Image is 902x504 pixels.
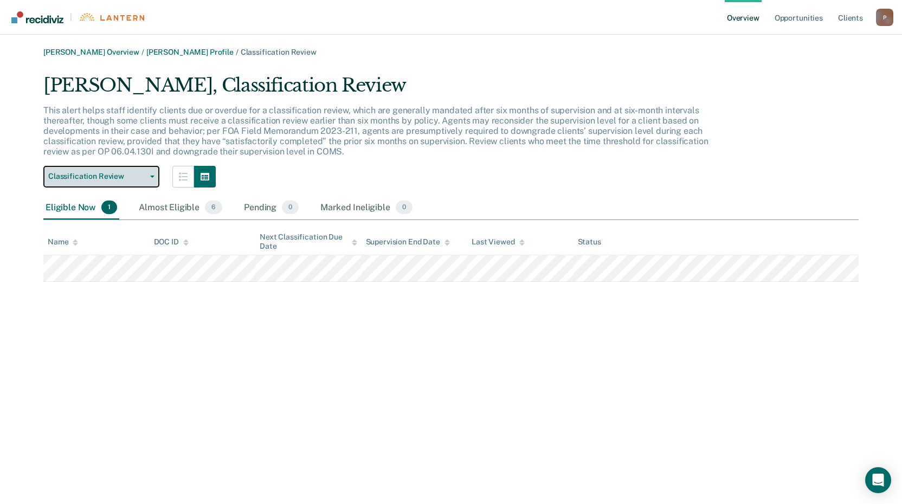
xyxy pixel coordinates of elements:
span: Classification Review [241,48,317,56]
span: 0 [282,201,299,215]
span: 6 [205,201,222,215]
span: / [234,48,241,56]
div: Status [578,237,601,247]
div: Supervision End Date [366,237,450,247]
img: Lantern [79,13,144,21]
div: Name [48,237,78,247]
span: / [139,48,146,56]
div: Open Intercom Messenger [865,467,891,493]
div: Marked Ineligible0 [318,196,415,220]
img: Recidiviz [11,11,63,23]
p: This alert helps staff identify clients due or overdue for a classification review, which are gen... [43,105,708,157]
a: [PERSON_NAME] Profile [146,48,234,56]
div: [PERSON_NAME], Classification Review [43,74,720,105]
button: Profile dropdown button [876,9,893,26]
div: DOC ID [154,237,189,247]
div: Last Viewed [472,237,524,247]
a: [PERSON_NAME] Overview [43,48,139,56]
span: | [63,12,79,22]
div: P [876,9,893,26]
button: Classification Review [43,166,159,188]
span: Classification Review [48,172,146,181]
div: Eligible Now1 [43,196,119,220]
span: 1 [101,201,117,215]
div: Next Classification Due Date [260,232,357,251]
div: Almost Eligible6 [137,196,224,220]
span: 0 [396,201,413,215]
div: Pending0 [242,196,301,220]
